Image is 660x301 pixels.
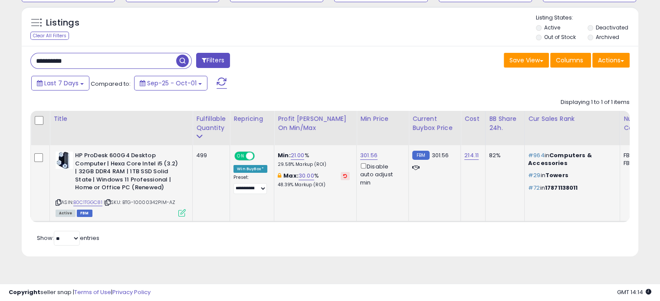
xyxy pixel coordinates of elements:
[112,288,151,296] a: Privacy Policy
[504,53,549,68] button: Save View
[56,152,73,169] img: 51G9hyFvU7L._SL40_.jpg
[528,152,613,167] p: in
[624,159,652,167] div: FBM: 4
[360,151,378,160] a: 301.56
[233,175,267,194] div: Preset:
[360,114,405,123] div: Min Price
[624,114,655,133] div: Num of Comp.
[56,152,186,216] div: ASIN:
[30,32,69,40] div: Clear All Filters
[253,152,267,160] span: OFF
[274,111,357,145] th: The percentage added to the cost of goods (COGS) that forms the calculator for Min & Max prices.
[56,210,76,217] span: All listings currently available for purchase on Amazon
[278,114,353,133] div: Profit [PERSON_NAME] on Min/Max
[489,152,518,159] div: 82%
[412,151,429,160] small: FBM
[528,184,613,192] p: in
[489,114,521,133] div: BB Share 24h.
[44,79,79,87] span: Last 7 Days
[561,98,630,107] div: Displaying 1 to 1 of 1 items
[536,14,638,22] p: Listing States:
[46,17,79,29] h5: Listings
[77,210,92,217] span: FBM
[528,171,540,179] span: #29
[545,184,578,192] span: 17871138011
[617,288,651,296] span: 2025-10-12 14:14 GMT
[624,152,652,159] div: FBA: 1
[464,151,479,160] a: 214.11
[147,79,197,87] span: Sep-25 - Oct-01
[31,76,89,91] button: Last 7 Days
[75,152,181,194] b: HP ProDesk 600G4 Desktop Computer | Hexa Core Intel i5 (3.2) | 32GB DDR4 RAM | 1TB SSD Solid Stat...
[73,199,102,206] a: B0C1TGGC81
[278,152,350,168] div: %
[528,151,592,167] span: Computers & Accessories
[233,114,270,123] div: Repricing
[233,165,267,173] div: Win BuyBox *
[545,171,568,179] span: Towers
[528,184,540,192] span: #72
[283,172,299,180] b: Max:
[592,53,630,68] button: Actions
[528,172,613,179] p: in
[550,53,591,68] button: Columns
[9,288,40,296] strong: Copyright
[556,56,583,65] span: Columns
[278,172,350,188] div: %
[74,288,111,296] a: Terms of Use
[37,234,99,242] span: Show: entries
[360,162,402,187] div: Disable auto adjust min
[299,172,314,180] a: 30.00
[278,151,291,159] b: Min:
[464,114,482,123] div: Cost
[528,151,545,159] span: #964
[134,76,207,91] button: Sep-25 - Oct-01
[53,114,189,123] div: Title
[544,24,560,31] label: Active
[595,33,619,41] label: Archived
[9,288,151,297] div: seller snap | |
[196,53,230,68] button: Filters
[412,114,457,133] div: Current Buybox Price
[528,114,616,123] div: Cur Sales Rank
[544,33,576,41] label: Out of Stock
[196,152,223,159] div: 499
[595,24,628,31] label: Deactivated
[235,152,246,160] span: ON
[278,162,350,168] p: 29.58% Markup (ROI)
[291,151,305,160] a: 21.00
[196,114,226,133] div: Fulfillable Quantity
[91,80,131,88] span: Compared to:
[104,199,175,206] span: | SKU: BTG-10000342PIM-AZ
[432,151,449,159] span: 301.56
[278,182,350,188] p: 48.39% Markup (ROI)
